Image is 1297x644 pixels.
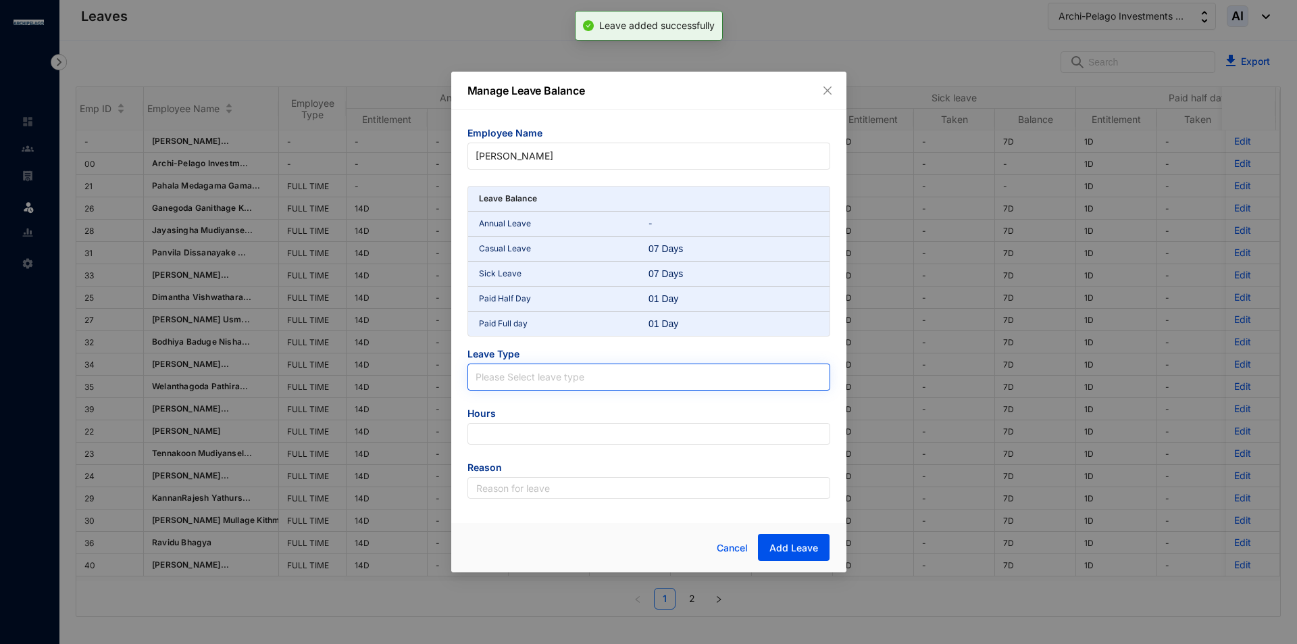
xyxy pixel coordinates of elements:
[758,534,830,561] button: Add Leave
[476,146,822,166] span: Mathushangar Yogendran
[769,541,818,555] span: Add Leave
[479,267,649,280] p: Sick Leave
[599,20,715,31] span: Leave added successfully
[479,242,649,255] p: Casual Leave
[467,477,830,499] input: Reason for leave
[707,535,758,562] button: Cancel
[648,317,705,330] div: 01 Day
[583,20,594,31] span: check-circle
[467,126,830,143] span: Employee Name
[479,292,649,305] p: Paid Half Day
[648,242,705,255] div: 07 Days
[467,82,830,99] p: Manage Leave Balance
[648,217,819,230] p: -
[820,83,835,98] button: Close
[467,407,830,423] span: Hours
[648,292,705,305] div: 01 Day
[648,267,705,280] div: 07 Days
[479,217,649,230] p: Annual Leave
[479,192,538,205] p: Leave Balance
[822,85,833,96] span: close
[467,461,830,477] span: Reason
[717,541,748,555] span: Cancel
[479,317,649,330] p: Paid Full day
[467,347,830,364] span: Leave Type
